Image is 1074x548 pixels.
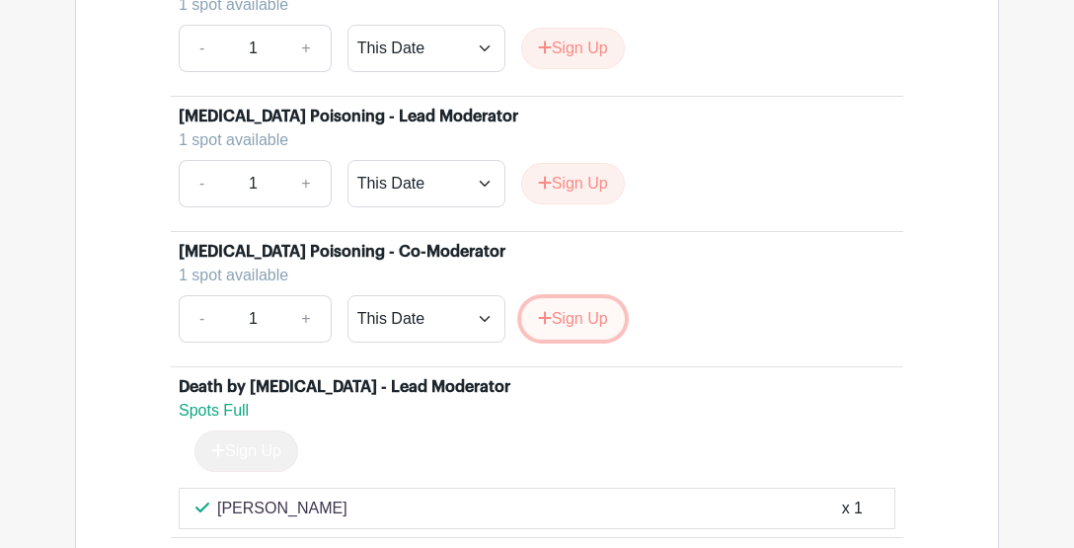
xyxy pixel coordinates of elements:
button: Sign Up [521,28,625,69]
a: - [179,160,224,207]
div: Death by [MEDICAL_DATA] - Lead Moderator [179,375,510,399]
a: + [281,295,331,343]
div: 1 spot available [179,264,880,287]
button: Sign Up [521,163,625,204]
div: x 1 [842,497,863,520]
span: Spots Full [179,402,249,419]
a: + [281,160,331,207]
div: [MEDICAL_DATA] Poisoning - Co-Moderator [179,240,505,264]
a: - [179,295,224,343]
div: [MEDICAL_DATA] Poisoning - Lead Moderator [179,105,518,128]
p: [PERSON_NAME] [217,497,347,520]
a: - [179,25,224,72]
a: + [281,25,331,72]
button: Sign Up [521,298,625,340]
div: 1 spot available [179,128,880,152]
